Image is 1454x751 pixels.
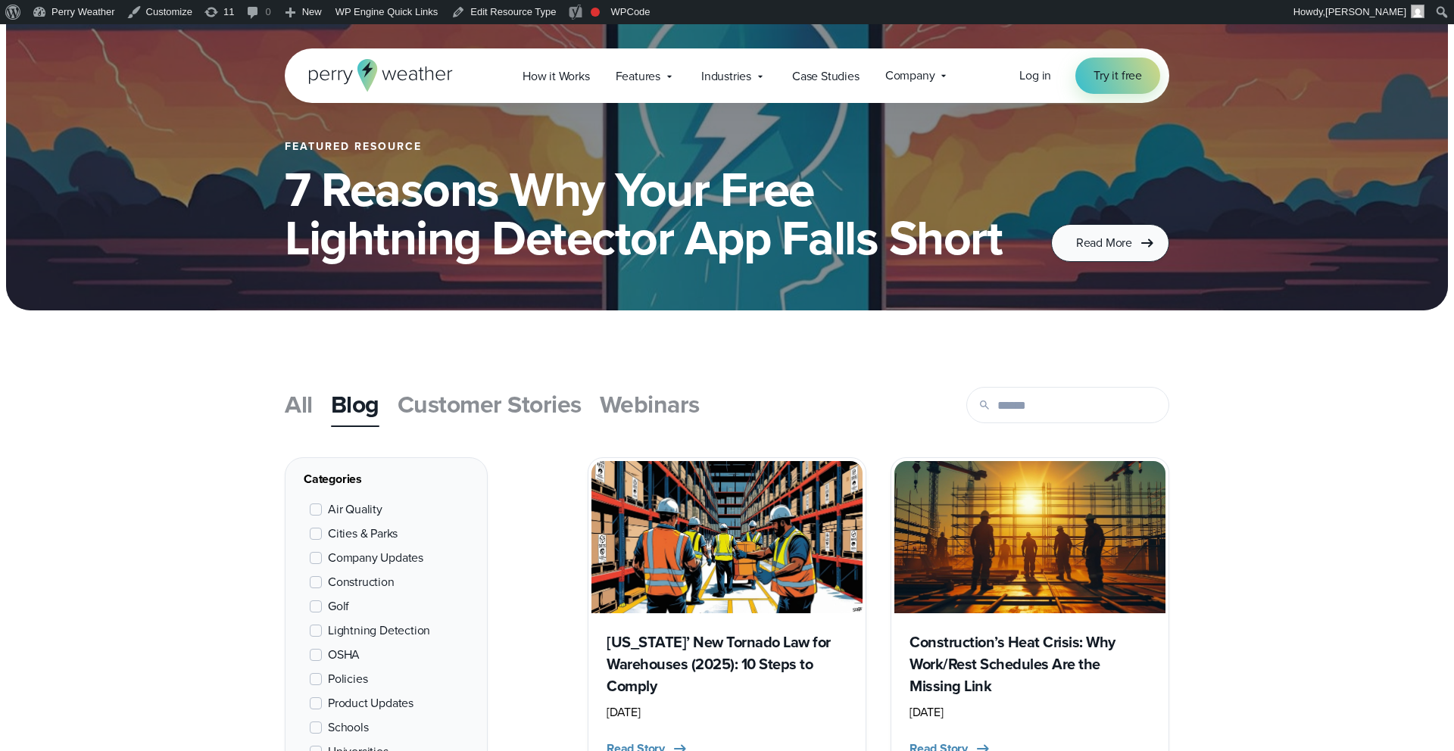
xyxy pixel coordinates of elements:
span: Air Quality [328,500,382,519]
span: Schools [328,718,369,737]
span: Company Updates [328,549,423,567]
span: Company [885,67,935,85]
a: Blog [331,383,379,425]
span: Cities & Parks [328,525,398,543]
a: Webinars [600,383,700,425]
span: OSHA [328,646,360,664]
span: All [285,386,313,422]
h3: Construction’s Heat Crisis: Why Work/Rest Schedules Are the Missing Link [910,631,1150,697]
span: [PERSON_NAME] [1325,6,1406,17]
h1: 7 Reasons Why Your Free Lightning Detector App Falls Short [285,165,1015,262]
span: Lightning Detection [328,622,430,640]
div: [DATE] [607,703,847,721]
span: Features [616,67,660,86]
a: All [285,383,313,425]
span: Customer Stories [398,386,582,422]
img: construction site heat stress [894,461,1165,613]
span: Industries [701,67,751,86]
span: Log in [1019,67,1051,84]
div: Featured Resource [285,141,1015,153]
div: Categories [304,470,469,488]
span: Blog [331,386,379,422]
div: Focus keyphrase not set [591,8,600,17]
a: Case Studies [779,61,872,92]
span: Try it free [1094,67,1142,85]
a: Customer Stories [398,383,582,425]
img: Illinois Warehouse Safety [591,461,863,613]
a: Read More [1051,224,1169,262]
span: Construction [328,573,395,591]
h3: [US_STATE]’ New Tornado Law for Warehouses (2025): 10 Steps to Comply [607,631,847,697]
span: Read More [1076,234,1132,252]
span: Case Studies [792,67,860,86]
span: Golf [328,597,349,615]
span: Webinars [600,386,700,422]
a: Try it free [1075,58,1160,94]
a: Log in [1019,67,1051,85]
span: How it Works [523,67,590,86]
span: Policies [328,670,367,688]
a: How it Works [510,61,603,92]
div: [DATE] [910,703,1150,721]
span: Product Updates [328,694,413,712]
